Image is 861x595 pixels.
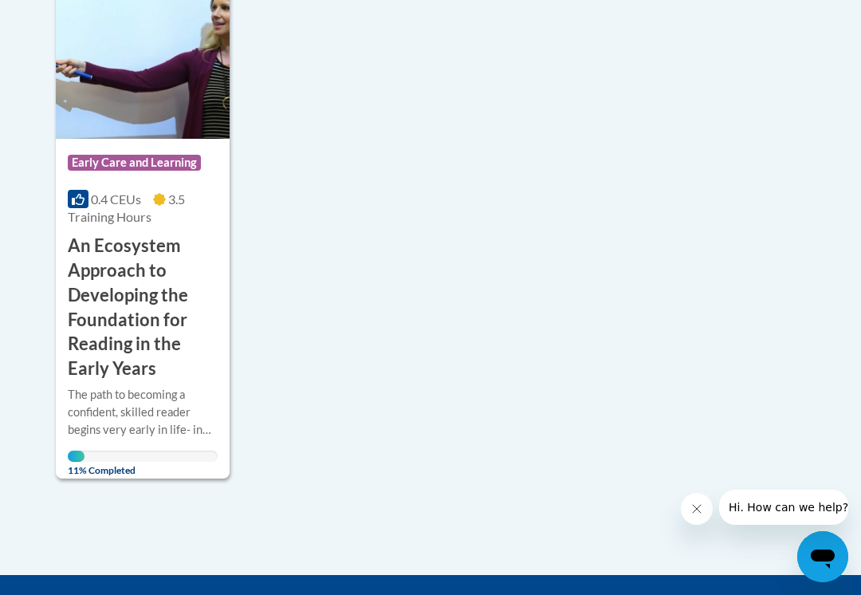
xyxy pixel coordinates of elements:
iframe: Message from company [719,490,848,525]
h3: An Ecosystem Approach to Developing the Foundation for Reading in the Early Years [68,234,218,381]
iframe: Close message [681,493,713,525]
div: Your progress [68,451,85,462]
iframe: Button to launch messaging window [797,531,848,582]
span: 0.4 CEUs [91,191,141,207]
span: Early Care and Learning [68,155,201,171]
div: The path to becoming a confident, skilled reader begins very early in life- in fact, even before ... [68,386,218,439]
span: 11% Completed [68,451,85,476]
